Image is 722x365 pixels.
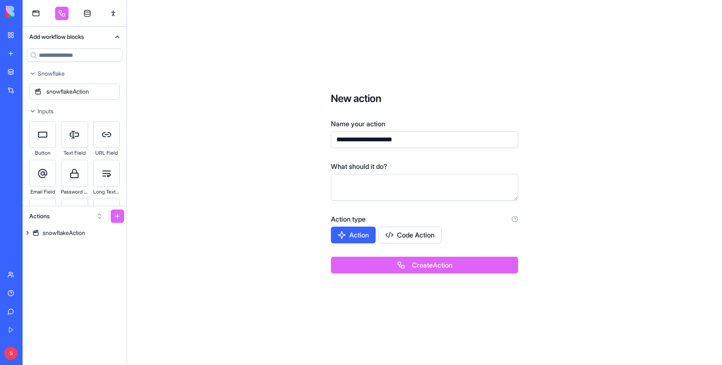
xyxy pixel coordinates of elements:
div: Text Field [61,148,88,158]
span: S [4,347,18,360]
a: snowflakeAction [23,226,127,240]
h3: New action [331,92,518,105]
button: Add workflow blocks [23,27,127,47]
button: CreateAction [331,257,518,273]
div: Email Field [29,187,56,197]
div: snowflakeAction [43,229,85,237]
label: Name your action [331,119,385,129]
div: Long Text Field [93,187,120,197]
div: Button [29,148,56,158]
div: snowflakeAction [29,84,120,100]
button: Inputs [23,105,127,118]
button: Action [331,227,376,243]
img: logo [6,6,58,18]
label: Action type [331,214,366,224]
div: Password Field [61,187,88,197]
label: What should it do? [331,161,387,171]
button: Actions [25,209,107,223]
button: Code Action [378,227,442,243]
div: URL Field [93,148,120,158]
button: Snowflake [23,67,127,80]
